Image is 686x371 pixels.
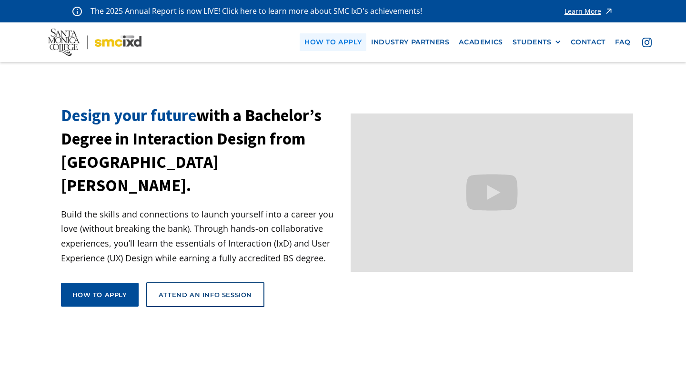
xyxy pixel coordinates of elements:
[146,282,264,307] a: Attend an Info Session
[91,5,423,18] p: The 2025 Annual Report is now LIVE! Click here to learn more about SMC IxD's achievements!
[565,8,601,15] div: Learn More
[61,283,139,307] a: How to apply
[72,6,82,16] img: icon - information - alert
[351,113,633,272] iframe: Design your future with a Bachelor's Degree in Interaction Design from Santa Monica College
[513,38,552,46] div: STUDENTS
[61,207,343,265] p: Build the skills and connections to launch yourself into a career you love (without breaking the ...
[604,5,614,18] img: icon - arrow - alert
[61,104,343,197] h1: with a Bachelor’s Degree in Interaction Design from [GEOGRAPHIC_DATA][PERSON_NAME].
[566,33,610,51] a: contact
[48,29,142,56] img: Santa Monica College - SMC IxD logo
[610,33,636,51] a: faq
[72,290,127,299] div: How to apply
[454,33,507,51] a: Academics
[642,38,652,47] img: icon - instagram
[513,38,561,46] div: STUDENTS
[565,5,614,18] a: Learn More
[300,33,366,51] a: how to apply
[159,290,252,299] div: Attend an Info Session
[366,33,454,51] a: industry partners
[61,105,196,126] span: Design your future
